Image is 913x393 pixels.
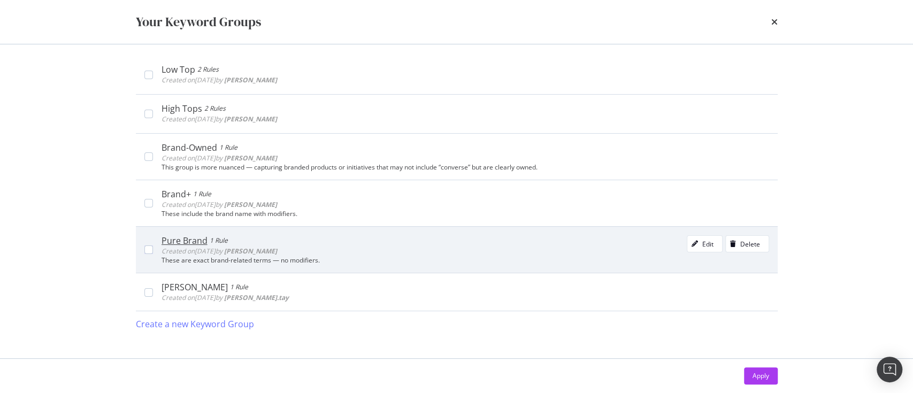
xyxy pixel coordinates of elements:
div: Brand-Owned [162,142,217,153]
div: Pure Brand [162,235,208,246]
div: These include the brand name with modifiers. [162,210,769,218]
div: 2 Rules [197,64,219,75]
button: Apply [744,367,778,384]
button: Create a new Keyword Group [136,311,254,337]
b: [PERSON_NAME] [224,75,277,84]
span: Created on [DATE] by [162,293,289,302]
span: Created on [DATE] by [162,246,277,256]
b: [PERSON_NAME] [224,246,277,256]
div: These are exact brand-related terms — no modifiers. [162,257,769,264]
b: [PERSON_NAME].tay [224,293,289,302]
div: 1 Rule [210,235,228,246]
div: Open Intercom Messenger [877,357,902,382]
div: Apply [753,371,769,380]
span: Created on [DATE] by [162,153,277,163]
b: [PERSON_NAME] [224,200,277,209]
div: Your Keyword Groups [136,13,261,31]
div: [PERSON_NAME] [162,282,228,292]
button: Edit [687,235,723,252]
div: 1 Rule [193,189,211,199]
b: [PERSON_NAME] [224,114,277,124]
button: Delete [725,235,769,252]
span: Created on [DATE] by [162,75,277,84]
div: times [771,13,778,31]
div: Brand+ [162,189,191,199]
div: Edit [702,240,713,249]
div: 2 Rules [204,103,226,114]
b: [PERSON_NAME] [224,153,277,163]
div: This group is more nuanced — capturing branded products or initiatives that may not include “conv... [162,164,769,171]
div: 1 Rule [230,282,248,292]
div: Create a new Keyword Group [136,318,254,330]
span: Created on [DATE] by [162,200,277,209]
div: Delete [740,240,760,249]
div: 1 Rule [219,142,237,153]
span: Created on [DATE] by [162,114,277,124]
div: Low Top [162,64,195,75]
div: High Tops [162,103,202,114]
